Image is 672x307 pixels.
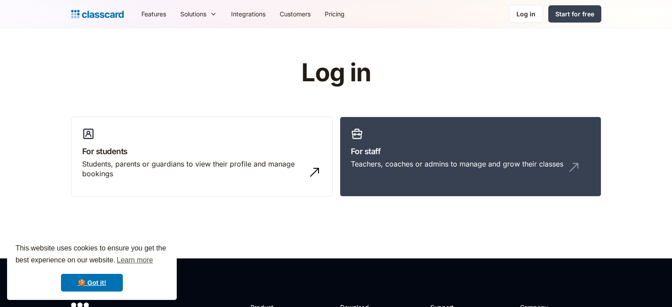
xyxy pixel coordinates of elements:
[15,243,168,267] span: This website uses cookies to ensure you get the best experience on our website.
[7,235,177,300] div: cookieconsent
[340,117,601,197] a: For staffTeachers, coaches or admins to manage and grow their classes
[548,5,601,23] a: Start for free
[82,159,304,179] div: Students, parents or guardians to view their profile and manage bookings
[71,8,124,20] a: home
[115,254,154,267] a: learn more about cookies
[71,117,333,197] a: For studentsStudents, parents or guardians to view their profile and manage bookings
[351,159,563,169] div: Teachers, coaches or admins to manage and grow their classes
[180,9,206,19] div: Solutions
[196,59,476,87] h1: Log in
[134,4,173,24] a: Features
[273,4,318,24] a: Customers
[351,145,590,157] h3: For staff
[224,4,273,24] a: Integrations
[555,9,594,19] div: Start for free
[509,5,543,23] a: Log in
[61,274,123,292] a: dismiss cookie message
[173,4,224,24] div: Solutions
[318,4,352,24] a: Pricing
[516,9,535,19] div: Log in
[82,145,322,157] h3: For students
